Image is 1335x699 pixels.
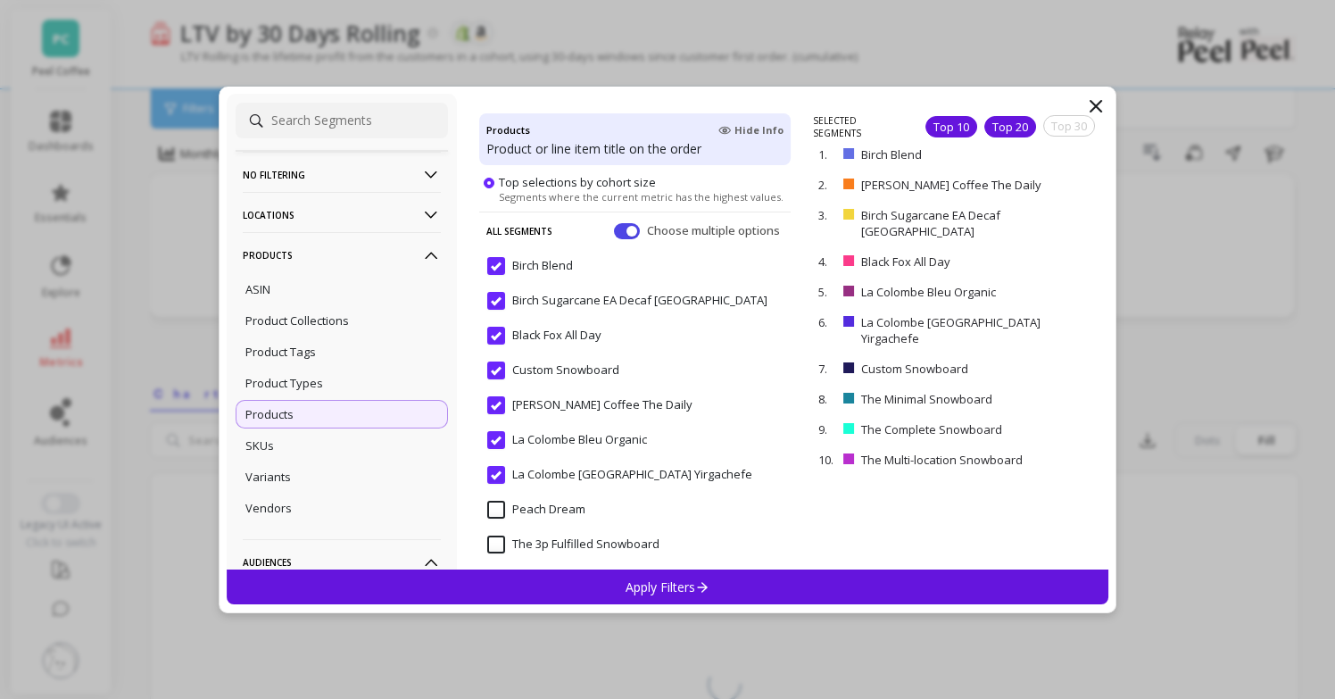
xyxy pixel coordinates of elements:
p: The Multi-location Snowboard [861,452,1059,468]
p: Apply Filters [626,578,710,595]
p: La Colombe Bleu Organic [861,284,1046,300]
div: Top 10 [925,116,977,137]
span: Birch Sugarcane EA Decaf Colombia [487,292,767,310]
span: Birch Blend [487,257,573,275]
div: Top 30 [1043,115,1095,137]
p: Audiences [243,539,441,585]
p: SKUs [245,437,274,454]
p: 9. [818,421,836,437]
p: All Segments [486,212,552,249]
p: [PERSON_NAME] Coffee The Daily [861,177,1069,193]
p: Products [243,232,441,278]
p: No filtering [243,152,441,197]
p: Vendors [245,500,292,516]
p: 3. [818,207,836,223]
h4: Products [486,121,530,140]
p: The Minimal Snowboard [861,391,1044,407]
p: Birch Sugarcane EA Decaf [GEOGRAPHIC_DATA] [861,207,1096,239]
input: Search Segments [236,103,448,138]
span: Top selections by cohort size [499,173,656,189]
p: SELECTED SEGMENTS [813,114,903,139]
span: Joe Coffee The Daily [487,396,692,414]
p: Black Fox All Day [861,254,1024,270]
p: 8. [818,391,836,407]
p: Variants [245,469,291,485]
p: ASIN [245,281,270,297]
span: La Colombe Bleu Organic [487,431,647,449]
span: Black Fox All Day [487,327,601,345]
p: The Complete Snowboard [861,421,1049,437]
p: Product Types [245,375,323,391]
span: The 3p Fulfilled Snowboard [487,536,659,553]
span: Custom Snowboard [487,362,619,379]
p: 7. [818,361,836,377]
p: Custom Snowboard [861,361,1032,377]
p: Product or line item title on the order [486,140,784,158]
div: Top 20 [984,116,1036,137]
p: 10. [818,452,836,468]
p: Product Collections [245,312,349,329]
p: Products [245,406,294,422]
p: 5. [818,284,836,300]
span: Segments where the current metric has the highest values. [499,189,784,203]
p: Locations [243,192,441,237]
p: 4. [818,254,836,270]
p: Birch Blend [861,146,1009,162]
span: Choose multiple options [647,221,784,239]
p: 1. [818,146,836,162]
p: 6. [818,314,836,330]
span: Peach Dream [487,501,585,519]
p: 2. [818,177,836,193]
p: La Colombe [GEOGRAPHIC_DATA] Yirgachefe [861,314,1096,346]
span: La Colombe Ethiopia Yirgachefe [487,466,752,484]
p: Product Tags [245,344,316,360]
span: Hide Info [718,123,784,137]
